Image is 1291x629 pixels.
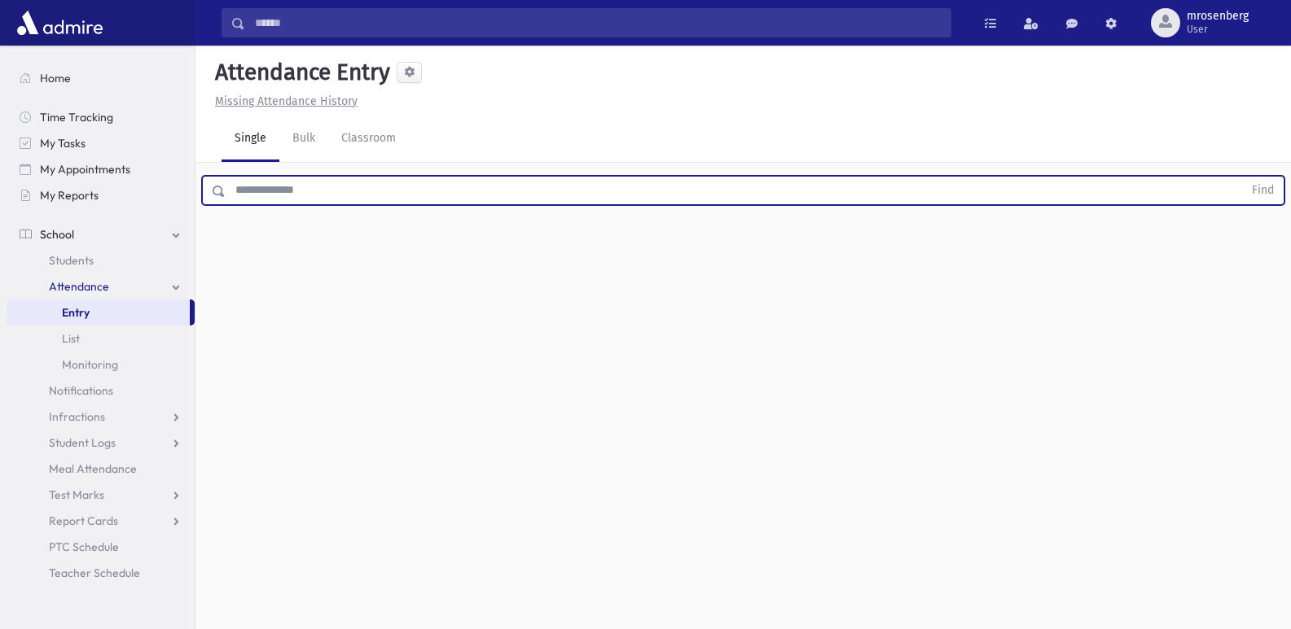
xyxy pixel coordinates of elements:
span: Home [40,71,71,85]
a: Classroom [328,116,409,162]
span: Monitoring [62,357,118,372]
span: Report Cards [49,513,118,528]
span: List [62,331,80,346]
a: Single [222,116,279,162]
a: My Appointments [7,156,195,182]
a: Monitoring [7,352,195,378]
button: Find [1242,177,1284,204]
span: Meal Attendance [49,461,137,476]
span: Students [49,253,94,268]
a: Teacher Schedule [7,560,195,586]
a: Missing Attendance History [209,94,358,108]
a: School [7,221,195,247]
span: Infractions [49,409,105,424]
a: List [7,325,195,352]
a: Time Tracking [7,104,195,130]
span: Entry [62,305,90,320]
span: User [1187,23,1249,36]
a: Students [7,247,195,273]
span: My Appointments [40,162,130,177]
h5: Attendance Entry [209,59,390,86]
img: AdmirePro [13,7,107,39]
a: My Reports [7,182,195,208]
a: Test Marks [7,482,195,508]
a: Infractions [7,404,195,430]
input: Search [245,8,951,37]
a: Notifications [7,378,195,404]
span: mrosenberg [1187,10,1249,23]
span: Notifications [49,383,113,398]
u: Missing Attendance History [215,94,358,108]
span: PTC Schedule [49,539,119,554]
a: My Tasks [7,130,195,156]
span: School [40,227,74,242]
a: Bulk [279,116,328,162]
a: Student Logs [7,430,195,456]
span: Time Tracking [40,110,113,124]
a: Home [7,65,195,91]
span: My Tasks [40,136,86,151]
a: Entry [7,299,190,325]
a: Report Cards [7,508,195,534]
a: Meal Attendance [7,456,195,482]
span: Student Logs [49,435,116,450]
span: Teacher Schedule [49,566,140,580]
span: Test Marks [49,487,104,502]
a: PTC Schedule [7,534,195,560]
span: My Reports [40,188,99,203]
span: Attendance [49,279,109,294]
a: Attendance [7,273,195,299]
